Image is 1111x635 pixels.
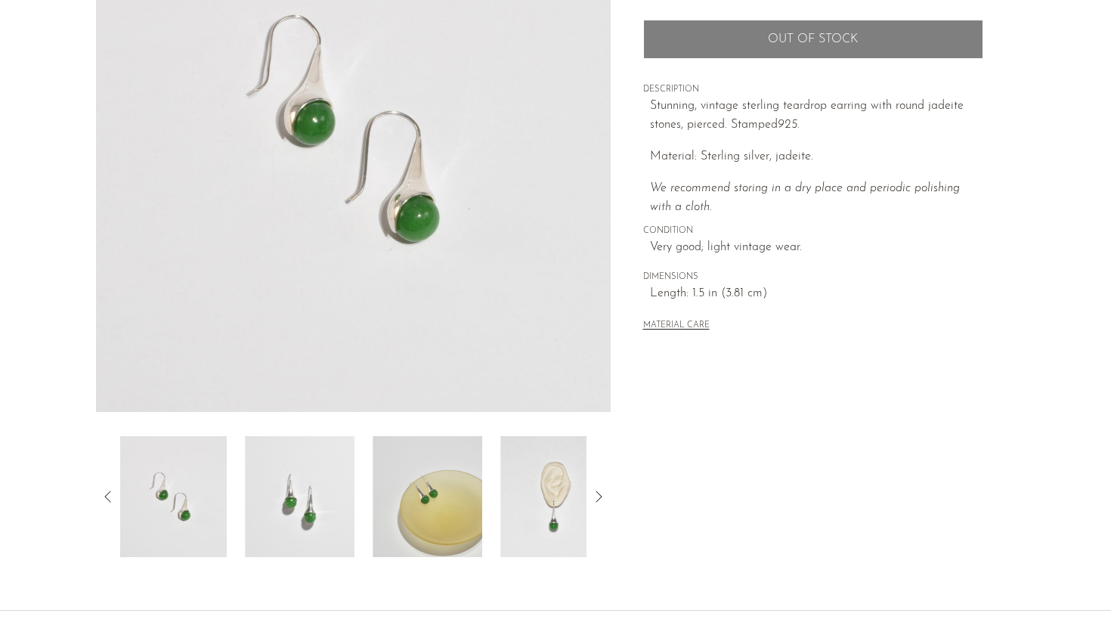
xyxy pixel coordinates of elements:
[650,97,983,135] p: Stunning, vintage sterling teardrop earring with round jadeite stones, pierced. Stamped
[373,436,482,557] img: Jadeite Teardrop Earrings
[650,182,960,214] i: We recommend storing in a dry place and periodic polishing with a cloth.
[643,225,983,238] span: CONDITION
[500,436,610,557] img: Jadeite Teardrop Earrings
[768,33,858,47] span: Out of stock
[117,436,227,557] img: Jadeite Teardrop Earrings
[245,436,354,557] img: Jadeite Teardrop Earrings
[643,271,983,284] span: DIMENSIONS
[643,20,983,59] button: Add to cart
[650,284,983,304] span: Length: 1.5 in (3.81 cm)
[643,321,710,332] button: MATERIAL CARE
[643,83,983,97] span: DESCRIPTION
[650,238,983,258] span: Very good; light vintage wear.
[650,147,983,167] p: Material: Sterling silver, jadeite.
[778,119,800,131] em: 925.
